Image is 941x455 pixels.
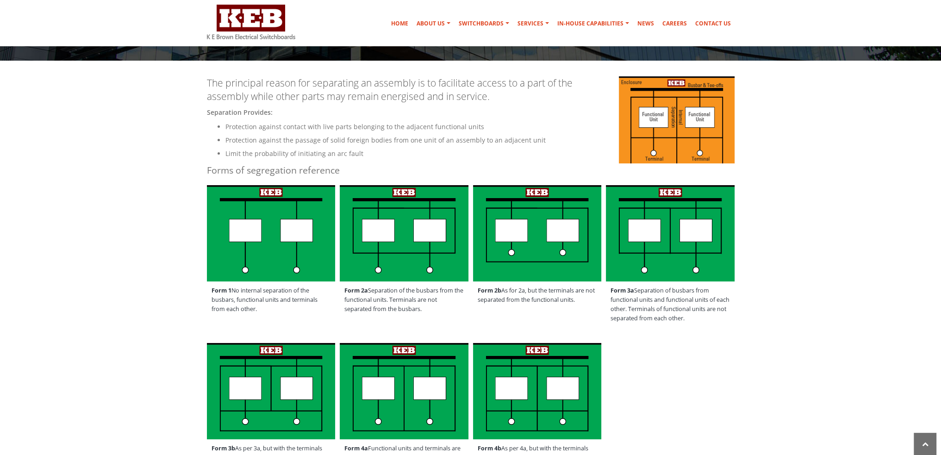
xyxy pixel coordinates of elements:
strong: Form 3a [611,287,634,294]
strong: Form 3b [212,444,235,452]
span: Separation of the busbars from the functional units. Terminals are not separated from the busbars. [340,281,468,318]
strong: Form 1 [212,287,231,294]
a: Contact Us [692,14,735,33]
a: News [634,14,658,33]
a: Switchboards [455,14,513,33]
li: Limit the probability of initiating an arc fault [225,148,735,159]
h5: Separation provides: [207,108,735,117]
p: The principal reason for separating an assembly is to facilitate access to a part of the assembly... [207,76,735,104]
img: K E Brown Electrical Switchboards [207,5,295,39]
a: Home [387,14,412,33]
strong: Form 4b [478,444,501,452]
li: Protection against the passage of solid foreign bodies from one unit of an assembly to an adjacen... [225,135,735,146]
span: Separation of busbars from functional units and functional units of each other. Terminals of func... [606,281,735,328]
a: In-house Capabilities [554,14,633,33]
li: Protection against contact with live parts belonging to the adjacent functional units [225,121,735,132]
strong: Form 2a [344,287,368,294]
span: As for 2a, but the terminals are not separated from the functional units. [473,281,602,309]
h4: Forms of segregation reference [207,164,735,176]
a: Careers [659,14,691,33]
strong: Form 4a [344,444,368,452]
a: Services [514,14,553,33]
a: About Us [413,14,454,33]
span: No internal separation of the busbars, functional units and terminals from each other. [207,281,336,318]
strong: Form 2b [478,287,501,294]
